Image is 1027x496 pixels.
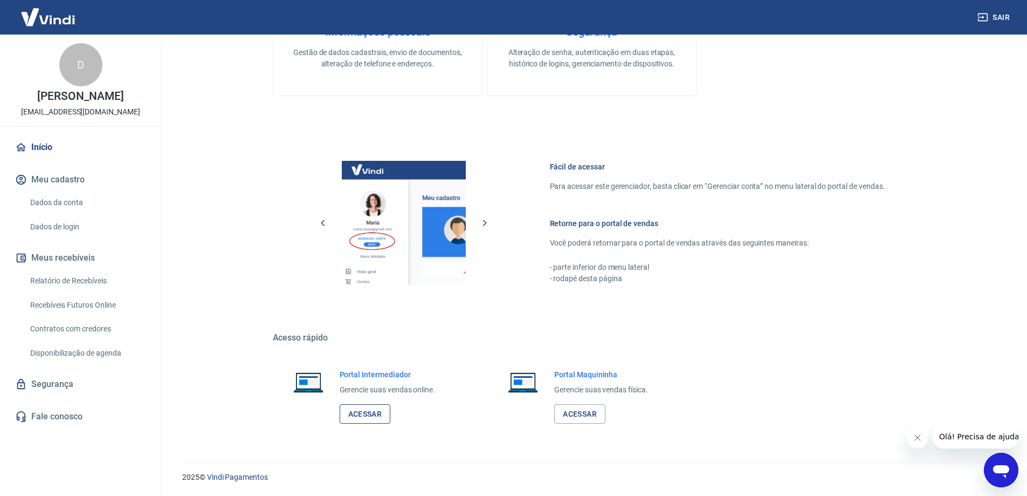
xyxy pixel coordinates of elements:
[984,453,1018,487] iframe: Botão para abrir a janela de mensagens
[182,472,1001,483] p: 2025 ©
[975,8,1014,28] button: Sair
[273,332,911,343] h5: Acesso rápido
[505,47,679,70] p: Alteração de senha, autenticação em duas etapas, histórico de logins, gerenciamento de dispositivos.
[13,135,148,159] a: Início
[13,405,148,429] a: Fale conosco
[207,473,268,481] a: Vindi Pagamentos
[550,181,885,192] p: Para acessar este gerenciador, basta clicar em “Gerenciar conta” no menu lateral do portal de ven...
[26,294,148,316] a: Recebíveis Futuros Online
[26,342,148,364] a: Disponibilização de agenda
[13,246,148,270] button: Meus recebíveis
[554,369,648,380] h6: Portal Maquininha
[340,384,436,396] p: Gerencie suas vendas online.
[26,318,148,340] a: Contratos com credores
[500,369,546,395] img: Imagem de um notebook aberto
[21,106,140,118] p: [EMAIL_ADDRESS][DOMAIN_NAME]
[340,369,436,380] h6: Portal Intermediador
[554,384,648,396] p: Gerencie suas vendas física.
[933,425,1018,449] iframe: Mensagem da empresa
[286,369,331,395] img: Imagem de um notebook aberto
[550,237,885,249] p: Você poderá retornar para o portal de vendas através das seguintes maneiras:
[554,404,605,424] a: Acessar
[37,91,123,102] p: [PERSON_NAME]
[550,161,885,172] h6: Fácil de acessar
[6,8,91,16] span: Olá! Precisa de ajuda?
[13,1,83,33] img: Vindi
[340,404,391,424] a: Acessar
[291,47,465,70] p: Gestão de dados cadastrais, envio de documentos, alteração de telefone e endereços.
[550,262,885,273] p: - parte inferior do menu lateral
[550,218,885,229] h6: Retorne para o portal de vendas
[59,43,102,86] div: D
[550,273,885,284] p: - rodapé desta página
[342,161,466,285] img: Imagem da dashboard mostrando o botão de gerenciar conta na sidebar no lado esquerdo
[13,372,148,396] a: Segurança
[26,192,148,214] a: Dados da conta
[26,270,148,292] a: Relatório de Recebíveis
[13,168,148,192] button: Meu cadastro
[26,216,148,238] a: Dados de login
[907,427,928,449] iframe: Fechar mensagem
